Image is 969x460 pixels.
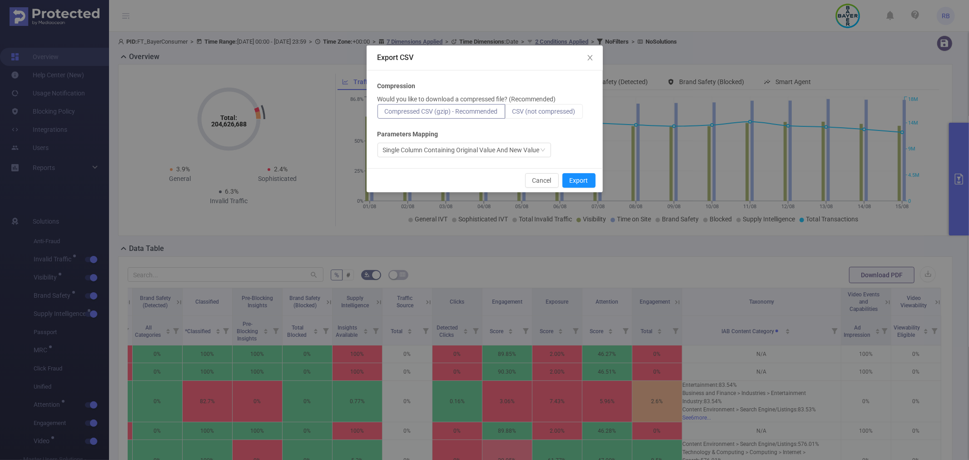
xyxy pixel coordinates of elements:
span: Compressed CSV (gzip) - Recommended [385,108,498,115]
span: CSV (not compressed) [512,108,576,115]
b: Parameters Mapping [378,130,438,139]
i: icon: down [540,147,546,154]
i: icon: close [586,54,594,61]
p: Would you like to download a compressed file? (Recommended) [378,95,556,104]
button: Cancel [525,173,559,188]
button: Close [577,45,603,71]
div: Single Column Containing Original Value And New Value [383,143,540,157]
b: Compression [378,81,416,91]
div: Export CSV [378,53,592,63]
button: Export [562,173,596,188]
